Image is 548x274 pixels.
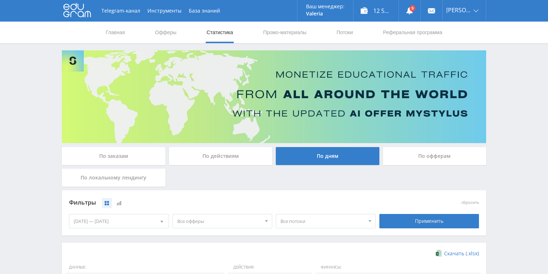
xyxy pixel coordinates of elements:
[69,214,169,228] div: [DATE] — [DATE]
[105,22,125,43] a: Главная
[69,197,376,208] div: Фильтры
[262,22,307,43] a: Промо-материалы
[379,214,479,228] div: Применить
[383,147,487,165] div: По офферам
[336,22,354,43] a: Потоки
[62,169,165,187] div: По локальному лендингу
[436,250,479,257] a: Скачать (.xlsx)
[62,50,486,143] img: Banner
[461,200,479,205] button: сбросить
[436,250,442,257] img: xlsx
[62,147,165,165] div: По заказам
[382,22,443,43] a: Реферальная программа
[65,261,224,274] span: Данные:
[276,147,379,165] div: По дням
[306,4,344,9] p: Ваш менеджер:
[169,147,273,165] div: По действиям
[206,22,234,43] a: Статистика
[444,251,479,256] span: Скачать (.xlsx)
[280,214,365,228] span: Все потоки
[306,11,344,17] p: Valeria
[446,7,471,13] span: [PERSON_NAME]
[177,214,261,228] span: Все офферы
[315,261,481,274] span: Финансы:
[228,261,312,274] span: Действия:
[154,22,177,43] a: Офферы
